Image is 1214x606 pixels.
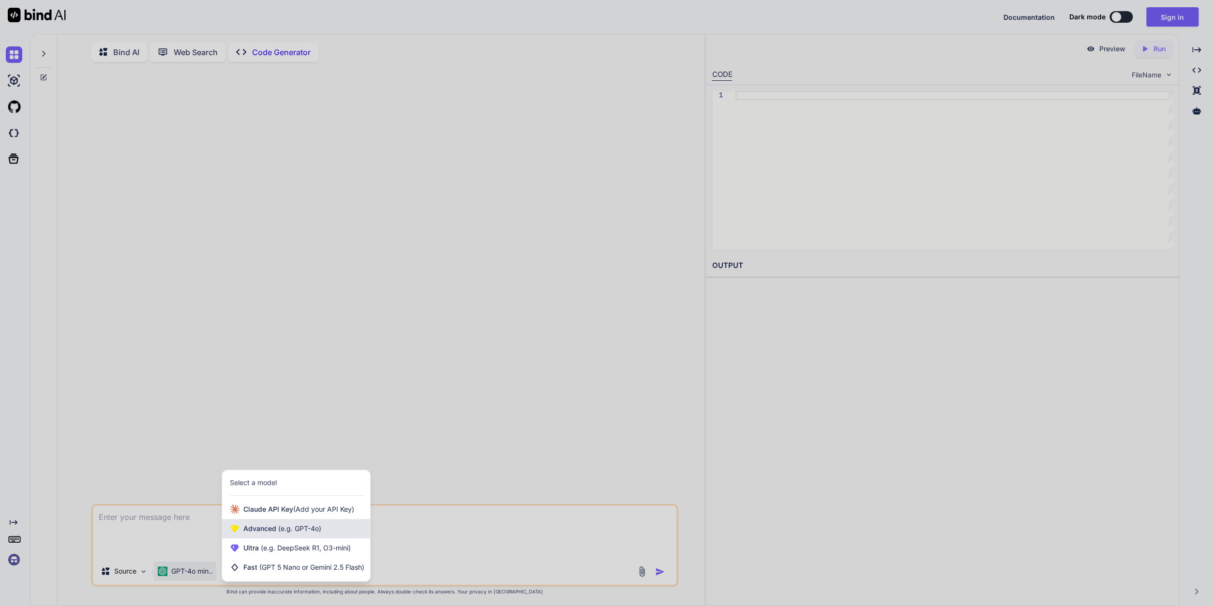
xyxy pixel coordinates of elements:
span: Ultra [243,543,351,553]
span: (GPT 5 Nano or Gemini 2.5 Flash) [259,563,364,571]
span: Fast [243,562,364,572]
span: (e.g. GPT-4o) [276,524,321,532]
span: Advanced [243,524,321,533]
span: (e.g. DeepSeek R1, O3-mini) [259,544,351,552]
div: Select a model [230,478,277,488]
span: (Add your API Key) [293,505,354,513]
span: Claude API Key [243,504,354,514]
